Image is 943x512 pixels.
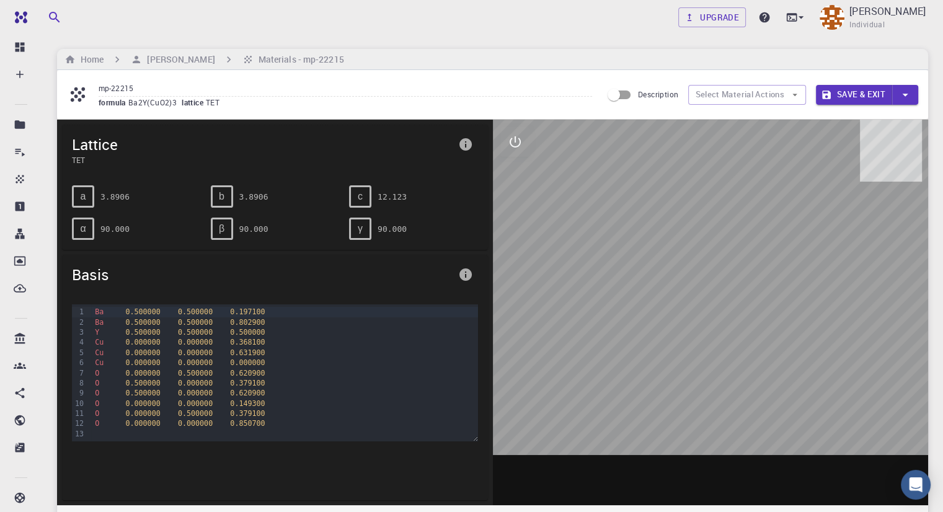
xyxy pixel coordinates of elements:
[230,318,265,327] span: 0.802900
[95,328,99,337] span: Y
[178,399,213,408] span: 0.000000
[219,223,224,234] span: β
[125,419,160,428] span: 0.000000
[125,389,160,397] span: 0.500000
[100,186,130,208] pre: 3.8906
[820,5,844,30] img: Brian Burcham
[72,368,86,378] div: 7
[100,218,130,240] pre: 90.000
[95,318,104,327] span: Ba
[125,348,160,357] span: 0.000000
[178,409,213,418] span: 0.500000
[230,328,265,337] span: 0.500000
[230,348,265,357] span: 0.631900
[95,307,104,316] span: Ba
[638,89,678,99] span: Description
[230,389,265,397] span: 0.620900
[178,348,213,357] span: 0.000000
[378,218,407,240] pre: 90.000
[81,191,86,202] span: a
[178,358,213,367] span: 0.000000
[688,85,806,105] button: Select Material Actions
[901,470,931,500] div: Open Intercom Messenger
[178,307,213,316] span: 0.500000
[125,307,160,316] span: 0.500000
[230,399,265,408] span: 0.149300
[72,135,453,154] span: Lattice
[358,223,363,234] span: γ
[178,389,213,397] span: 0.000000
[125,318,160,327] span: 0.500000
[72,327,86,337] div: 3
[95,338,104,346] span: Cu
[678,7,746,27] a: Upgrade
[230,379,265,387] span: 0.379100
[230,409,265,418] span: 0.379100
[219,191,224,202] span: b
[125,379,160,387] span: 0.500000
[72,154,453,166] span: TET
[72,418,86,428] div: 12
[254,53,344,66] h6: Materials - mp-22215
[95,419,99,428] span: O
[95,358,104,367] span: Cu
[72,408,86,418] div: 11
[80,223,86,234] span: α
[816,85,892,105] button: Save & Exit
[142,53,215,66] h6: [PERSON_NAME]
[72,358,86,368] div: 6
[95,399,99,408] span: O
[125,369,160,377] span: 0.000000
[182,97,206,107] span: lattice
[72,429,86,439] div: 13
[125,328,160,337] span: 0.500000
[125,338,160,346] span: 0.000000
[72,378,86,388] div: 8
[95,379,99,387] span: O
[178,419,213,428] span: 0.000000
[72,265,453,285] span: Basis
[206,97,224,107] span: TET
[25,9,69,20] span: Support
[178,369,213,377] span: 0.500000
[72,317,86,327] div: 2
[230,338,265,346] span: 0.368100
[99,97,128,107] span: formula
[230,358,265,367] span: 0.000000
[453,132,478,157] button: info
[76,53,104,66] h6: Home
[178,328,213,337] span: 0.500000
[62,53,347,66] nav: breadcrumb
[178,338,213,346] span: 0.000000
[849,4,926,19] p: [PERSON_NAME]
[378,186,407,208] pre: 12.123
[95,409,99,418] span: O
[358,191,363,202] span: c
[72,399,86,408] div: 10
[125,399,160,408] span: 0.000000
[230,419,265,428] span: 0.850700
[178,318,213,327] span: 0.500000
[230,369,265,377] span: 0.620900
[72,388,86,398] div: 9
[72,307,86,317] div: 1
[72,348,86,358] div: 5
[230,307,265,316] span: 0.197100
[10,11,27,24] img: logo
[95,389,99,397] span: O
[239,186,268,208] pre: 3.8906
[849,19,885,31] span: Individual
[72,337,86,347] div: 4
[453,262,478,287] button: info
[125,409,160,418] span: 0.000000
[178,379,213,387] span: 0.000000
[125,358,160,367] span: 0.000000
[95,369,99,377] span: O
[239,218,268,240] pre: 90.000
[128,97,182,107] span: Ba2Y(CuO2)3
[95,348,104,357] span: Cu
